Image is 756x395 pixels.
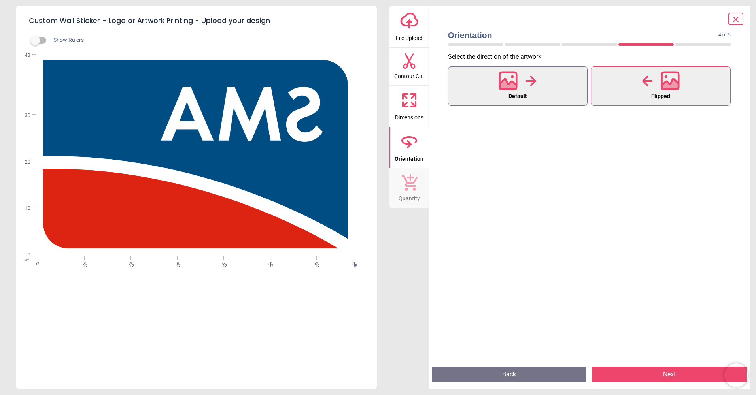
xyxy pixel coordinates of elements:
[35,36,377,45] div: Show Rulers
[508,91,527,102] span: Default
[23,256,30,263] span: cm
[394,69,424,81] span: Contour Cut
[15,52,30,59] span: 43
[395,151,423,163] span: Orientation
[389,48,429,86] button: Contour Cut
[389,168,429,208] button: Quantity
[395,110,423,122] span: Dimensions
[313,261,318,266] span: 60
[448,29,719,41] span: Orientation
[389,86,429,127] button: Dimensions
[592,367,747,382] button: Next
[34,261,40,266] span: 0
[350,261,355,266] span: 68
[15,205,30,212] span: 10
[220,261,225,266] span: 40
[81,261,86,266] span: 10
[724,363,748,387] iframe: Brevo live chat
[15,159,30,166] span: 20
[174,261,179,266] span: 30
[448,66,588,106] button: Default
[15,252,30,258] span: 0
[399,191,420,203] span: Quantity
[127,261,132,266] span: 20
[591,66,731,106] button: Flipped
[448,53,737,61] p: Select the direction of the artwork .
[266,261,272,266] span: 50
[651,91,670,102] span: Flipped
[389,127,429,168] button: Orientation
[29,13,364,29] h5: Custom Wall Sticker - Logo or Artwork Printing - Upload your design
[389,6,429,47] button: File Upload
[396,30,423,42] span: File Upload
[15,112,30,119] span: 30
[432,367,586,382] button: Back
[718,32,731,38] span: 4 of 5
